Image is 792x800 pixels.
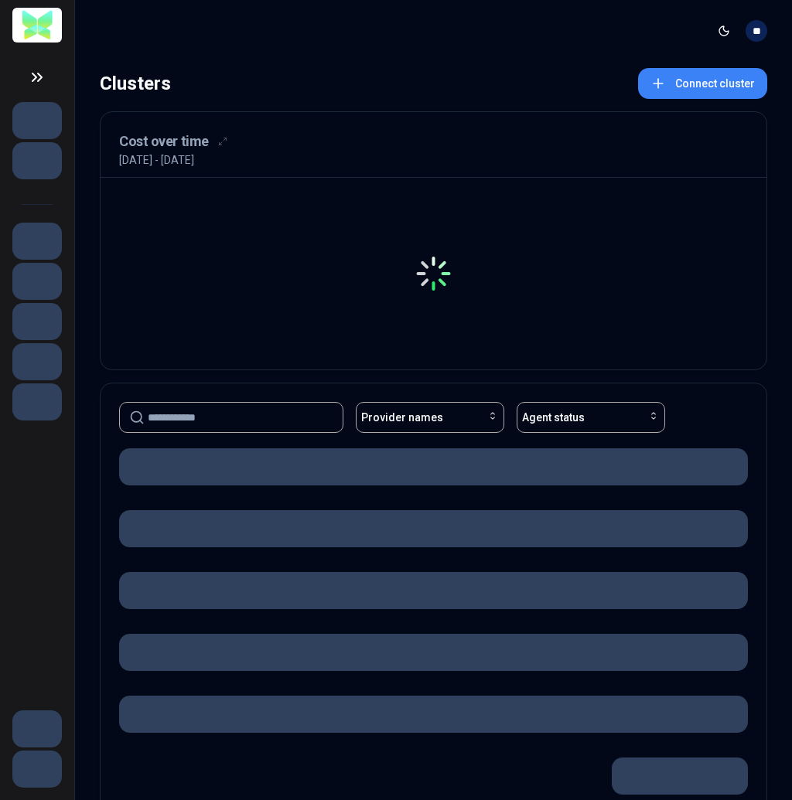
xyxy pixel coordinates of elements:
button: Connect cluster [638,68,767,99]
button: Provider names [356,402,504,433]
button: Agent status [517,402,665,433]
span: Agent status [522,410,585,425]
div: Clusters [100,68,171,99]
img: GlassWing [20,8,55,43]
span: Provider names [361,410,443,425]
p: [DATE] - [DATE] [119,152,194,168]
h3: Cost over time [119,131,209,152]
